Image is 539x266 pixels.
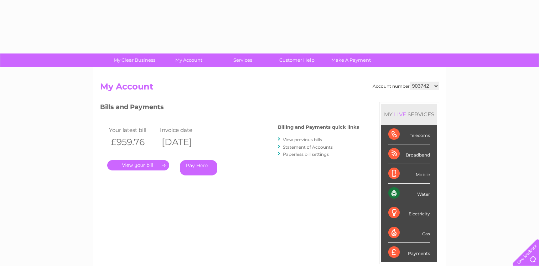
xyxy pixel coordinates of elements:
div: Broadband [388,144,430,164]
div: Account number [373,82,439,90]
td: Your latest bill [107,125,159,135]
h4: Billing and Payments quick links [278,124,359,130]
a: Services [213,53,272,67]
a: View previous bills [283,137,322,142]
a: Paperless bill settings [283,152,329,157]
div: Gas [388,223,430,243]
a: Statement of Accounts [283,144,333,150]
th: £959.76 [107,135,159,149]
a: Make A Payment [322,53,380,67]
a: Pay Here [180,160,217,175]
h2: My Account [100,82,439,95]
div: Payments [388,243,430,262]
td: Invoice date [158,125,209,135]
a: . [107,160,169,170]
a: My Clear Business [105,53,164,67]
div: LIVE [393,111,408,118]
div: Electricity [388,203,430,223]
a: My Account [159,53,218,67]
h3: Bills and Payments [100,102,359,114]
a: Customer Help [268,53,326,67]
div: Telecoms [388,125,430,144]
th: [DATE] [158,135,209,149]
div: Mobile [388,164,430,184]
div: MY SERVICES [381,104,437,124]
div: Water [388,184,430,203]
